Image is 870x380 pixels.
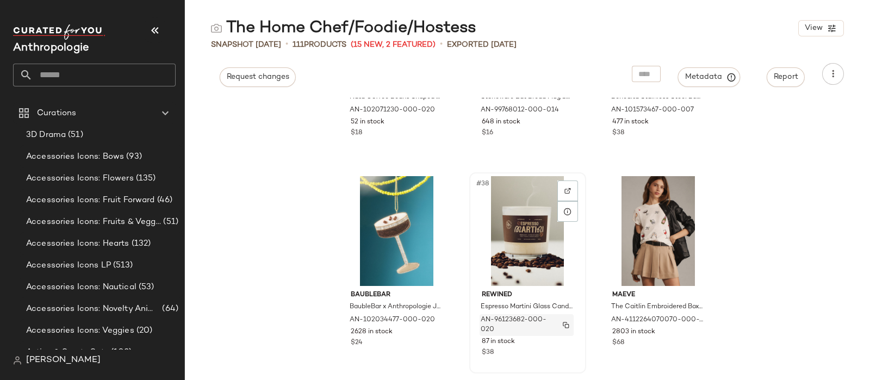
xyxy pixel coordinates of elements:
span: Current Company Name [13,42,89,54]
span: (51) [66,129,83,141]
img: svg%3e [563,322,569,328]
span: (51) [161,216,178,228]
span: (513) [111,259,133,272]
span: BaubleBar [351,290,443,300]
span: (53) [136,281,154,294]
span: Accessories Icons: Bows [26,151,124,163]
img: 4112264070070_211_b [604,176,713,286]
div: Products [293,39,346,51]
p: Exported [DATE] [447,39,517,51]
span: AN-99768012-000-014 [481,105,559,115]
span: $38 [612,128,624,138]
span: AN-96123682-000-020 [481,315,552,335]
span: (108) [109,346,132,359]
span: $68 [612,338,624,348]
span: (132) [129,238,151,250]
span: The Caitlin Embroidered Boxy T-Shirt by Maeve in Ivory, Women's, Size: L P, Polyester/Cotton at A... [611,302,703,312]
span: 648 in stock [482,117,520,127]
img: 102034477_020_b [342,176,451,286]
span: $24 [351,338,363,348]
span: 111 [293,41,304,49]
span: $16 [482,128,493,138]
span: [PERSON_NAME] [26,354,101,367]
button: View [798,20,844,36]
span: AN-102034477-000-020 [350,315,435,325]
span: $18 [351,128,362,138]
span: (135) [134,172,156,185]
span: AN-4112264070070-000-211 [611,315,703,325]
img: 96123682_020_b [473,176,582,286]
span: Metadata [685,72,734,82]
button: Report [767,67,805,87]
span: • [285,38,288,51]
span: Accessories Icons: Flowers [26,172,134,185]
span: 2628 in stock [351,327,393,337]
div: The Home Chef/Foodie/Hostess [211,17,476,39]
img: svg%3e [211,23,222,34]
span: Accessories Icons: Veggies [26,325,134,337]
span: 87 in stock [482,337,515,347]
span: AN-101573467-000-007 [611,105,694,115]
span: • [440,38,443,51]
img: svg%3e [13,356,22,365]
button: Metadata [678,67,741,87]
span: 52 in stock [351,117,384,127]
span: (64) [160,303,178,315]
span: (15 New, 2 Featured) [351,39,436,51]
span: Active & Sporty Sets [26,346,109,359]
span: 3D Drama [26,129,66,141]
img: svg%3e [564,188,571,194]
span: $38 [482,348,494,358]
span: 2803 in stock [612,327,655,337]
span: (46) [155,194,173,207]
span: Maeve [612,290,704,300]
span: Accessories Icons: Novelty Animal [26,303,160,315]
span: Espresso Martini Glass Candle by Rewined in Brown, Size: Small, Cotton at Anthropologie [481,302,573,312]
span: Request changes [226,73,289,82]
span: Accessories Icons: Nautical [26,281,136,294]
span: (93) [124,151,142,163]
span: Accessories Icons: Fruit Forward [26,194,155,207]
span: View [804,24,823,33]
span: Curations [37,107,76,120]
span: Accessories Icons: Hearts [26,238,129,250]
button: Request changes [220,67,296,87]
span: BaubleBar x Anthropologie Jeweled Cocktail Ornament in Brown, Size: Assorted, Polyester [350,302,442,312]
span: Rewined [482,290,574,300]
span: Accessories Icons: Fruits & Veggies [26,216,161,228]
img: cfy_white_logo.C9jOOHJF.svg [13,24,105,40]
span: (20) [134,325,153,337]
span: Report [773,73,798,82]
span: #38 [475,178,491,189]
span: Snapshot [DATE] [211,39,281,51]
span: AN-102071230-000-020 [350,105,435,115]
span: Accessories Icons LP [26,259,111,272]
span: 477 in stock [612,117,649,127]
